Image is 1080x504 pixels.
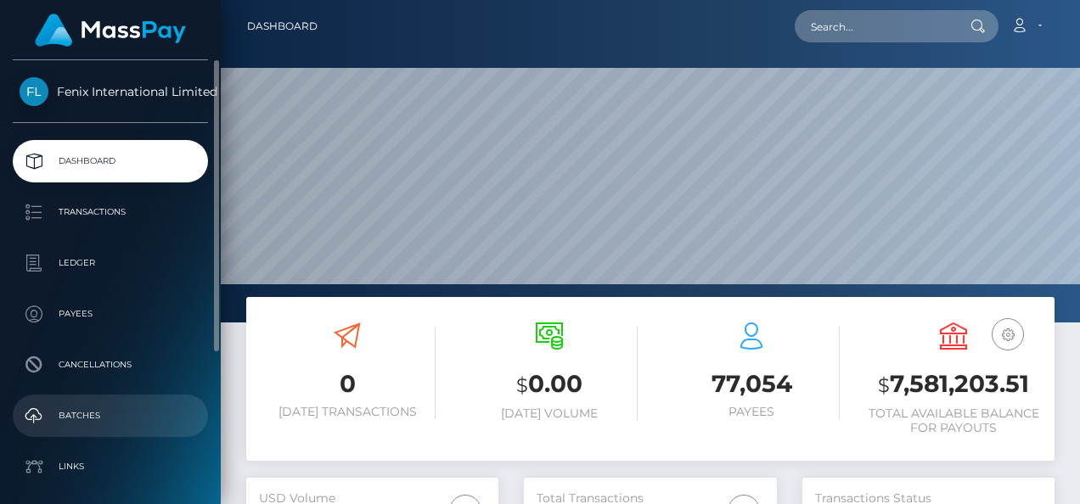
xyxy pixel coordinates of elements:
[663,405,840,419] h6: Payees
[247,8,318,44] a: Dashboard
[663,367,840,400] h3: 77,054
[259,405,436,419] h6: [DATE] Transactions
[13,395,208,437] a: Batches
[13,344,208,386] a: Cancellations
[20,301,201,327] p: Payees
[20,148,201,174] p: Dashboard
[20,199,201,225] p: Transactions
[13,293,208,335] a: Payees
[20,454,201,479] p: Links
[516,373,528,397] small: $
[865,406,1042,435] h6: Total Available Balance for Payouts
[13,445,208,488] a: Links
[13,191,208,233] a: Transactions
[878,373,890,397] small: $
[461,406,638,421] h6: [DATE] Volume
[259,367,436,400] h3: 0
[13,140,208,182] a: Dashboard
[20,403,201,428] p: Batches
[20,352,201,378] p: Cancellations
[20,250,201,276] p: Ledger
[13,84,208,99] span: Fenix International Limited
[865,367,1042,402] h3: 7,581,203.51
[795,10,954,42] input: Search...
[35,14,186,47] img: MassPay Logo
[461,367,638,402] h3: 0.00
[13,242,208,284] a: Ledger
[20,77,48,106] img: Fenix International Limited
